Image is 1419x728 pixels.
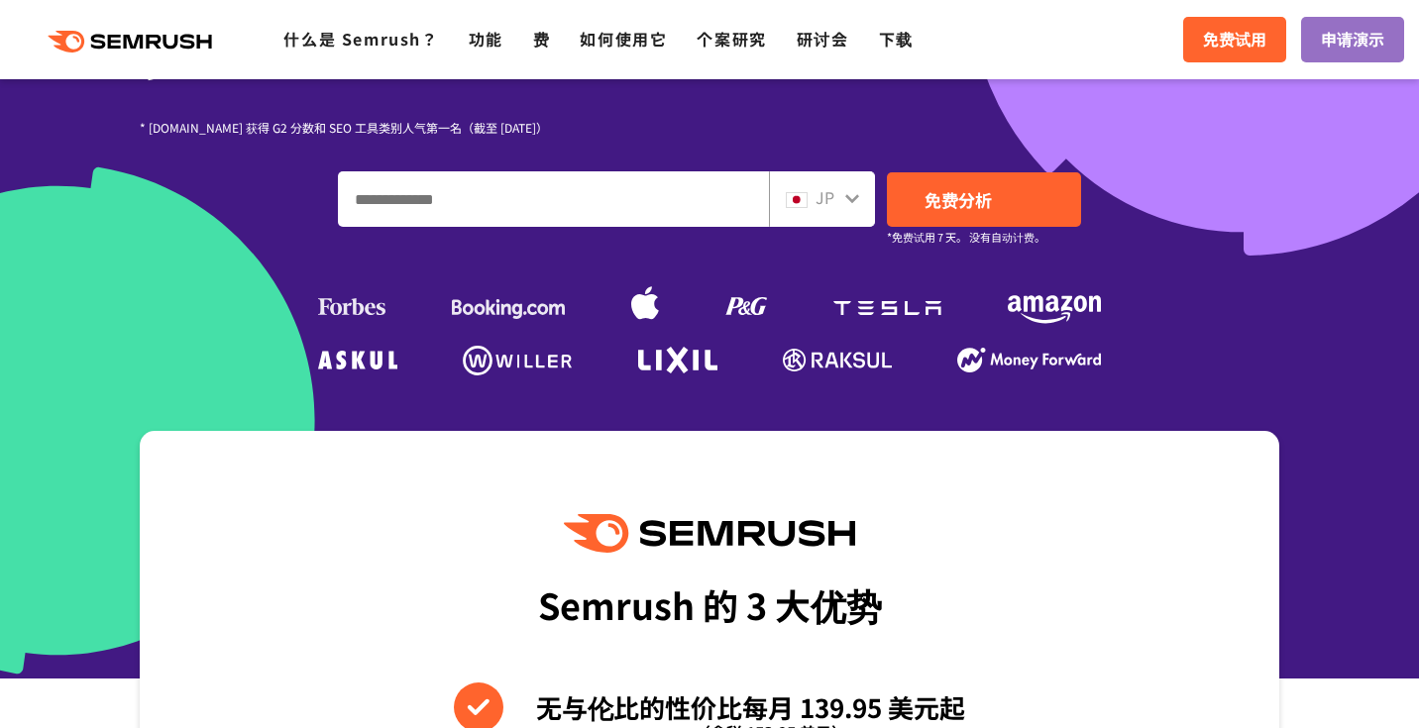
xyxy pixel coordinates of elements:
[1183,17,1286,62] a: 免费试用
[887,228,1045,247] small: *免费试用 7 天。 没有自动计费。
[797,27,849,51] a: 研讨会
[283,27,438,51] a: 什么是 Semrush？
[533,27,551,51] a: 费
[887,172,1081,227] a: 免费分析
[469,27,503,51] a: 功能
[580,27,667,51] a: 如何使用它
[1301,17,1404,62] a: 申请演示
[1321,27,1384,52] span: 申请演示
[564,514,855,553] img: 塞姆拉什
[339,172,768,226] input: 输入您的域名、关键字或网址
[1203,27,1266,52] span: 免费试用
[697,27,766,51] a: 个案研究
[925,187,992,212] span: 免费分析
[536,688,965,725] font: 无与伦比的性价比每月 139.95 美元起
[140,118,709,137] div: * [DOMAIN_NAME] 获得 G2 分数和 SEO 工具类别人气第一名（截至 [DATE]）
[816,185,834,209] span: JP
[879,27,914,51] a: 下载
[538,568,882,641] div: Semrush 的 3 大优势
